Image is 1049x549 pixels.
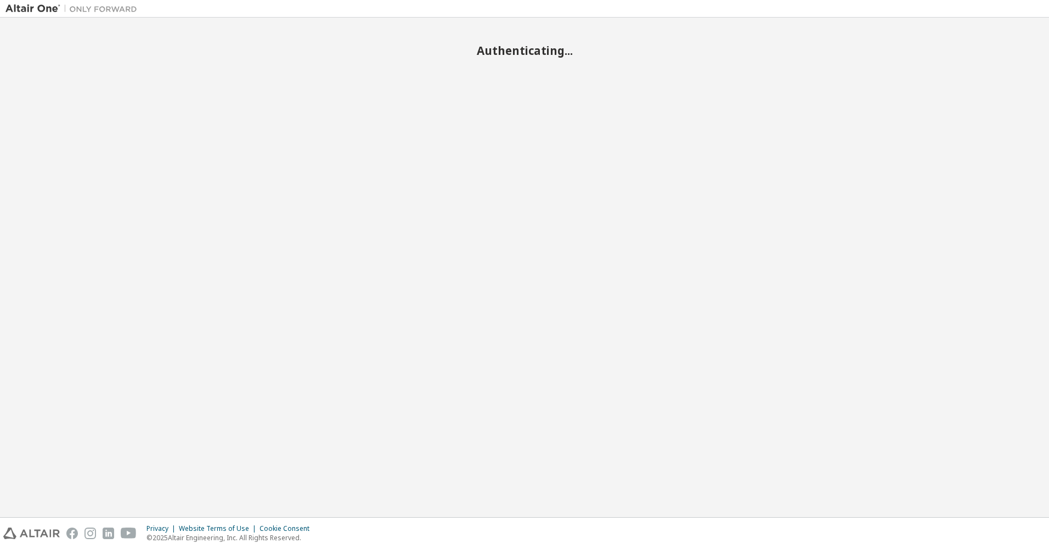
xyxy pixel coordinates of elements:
[66,528,78,539] img: facebook.svg
[146,524,179,533] div: Privacy
[146,533,316,542] p: © 2025 Altair Engineering, Inc. All Rights Reserved.
[84,528,96,539] img: instagram.svg
[103,528,114,539] img: linkedin.svg
[3,528,60,539] img: altair_logo.svg
[179,524,260,533] div: Website Terms of Use
[121,528,137,539] img: youtube.svg
[260,524,316,533] div: Cookie Consent
[5,3,143,14] img: Altair One
[5,43,1044,58] h2: Authenticating...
